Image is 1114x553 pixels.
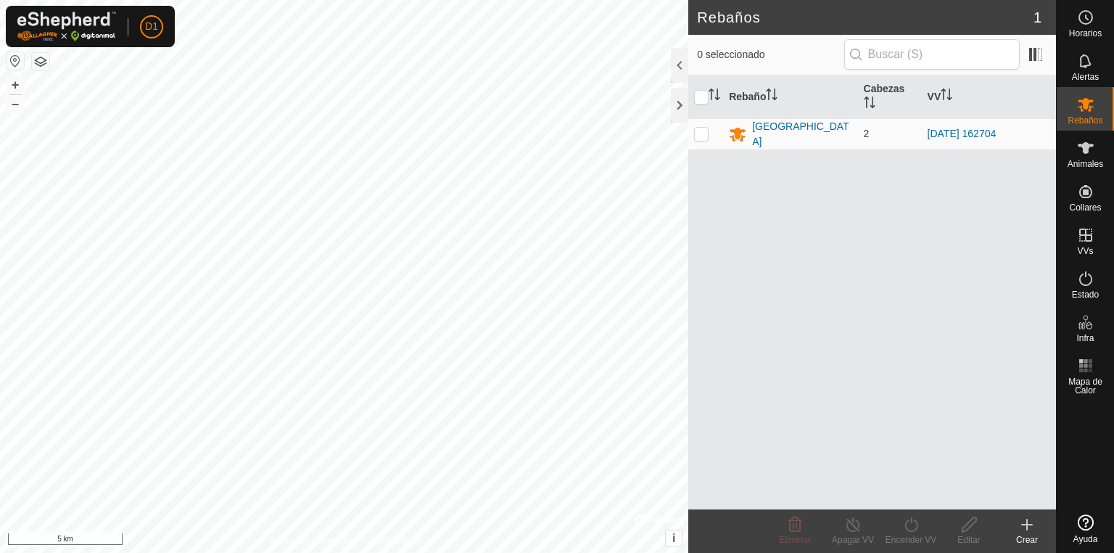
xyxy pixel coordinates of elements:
div: Crear [998,533,1056,546]
span: Eliminar [779,535,810,545]
span: i [672,532,675,544]
img: Logo Gallagher [17,12,116,41]
div: Apagar VV [824,533,882,546]
h2: Rebaños [697,9,1033,26]
span: 0 seleccionado [697,47,843,62]
span: D1 [145,19,158,34]
th: VV [922,75,1056,119]
th: Cabezas [858,75,922,119]
a: Ayuda [1057,509,1114,549]
span: Alertas [1072,73,1099,81]
span: Animales [1068,160,1103,168]
span: Ayuda [1073,535,1098,544]
div: [GEOGRAPHIC_DATA] [752,119,851,149]
span: 2 [864,128,870,139]
th: Rebaño [723,75,857,119]
span: Mapa de Calor [1060,377,1110,395]
a: [DATE] 162704 [928,128,997,139]
p-sorticon: Activar para ordenar [766,91,777,102]
button: Restablecer Mapa [7,52,24,70]
button: i [666,531,682,546]
span: VVs [1077,247,1093,255]
p-sorticon: Activar para ordenar [864,99,875,110]
span: Rebaños [1068,116,1102,125]
span: Collares [1069,203,1101,212]
p-sorticon: Activar para ordenar [709,91,720,102]
div: Editar [940,533,998,546]
input: Buscar (S) [844,39,1020,70]
p-sorticon: Activar para ordenar [941,91,952,102]
span: Infra [1076,334,1094,343]
button: – [7,95,24,112]
a: Contáctenos [371,534,419,547]
button: + [7,76,24,94]
button: Capas del Mapa [32,53,49,70]
span: 1 [1033,7,1041,28]
span: Horarios [1069,29,1102,38]
a: Política de Privacidad [269,534,352,547]
span: Estado [1072,290,1099,299]
div: Encender VV [882,533,940,546]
